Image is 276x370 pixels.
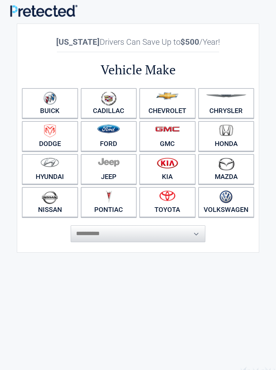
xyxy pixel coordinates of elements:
a: Nissan [22,187,78,217]
img: Main Logo [10,5,77,17]
a: Pontiac [81,187,137,217]
a: Toyota [139,187,196,217]
a: Dodge [22,121,78,151]
h2: Vehicle Make [21,61,255,78]
a: Honda [198,121,254,151]
img: mazda [218,157,235,171]
img: jeep [98,157,119,167]
img: hyundai [40,157,59,167]
a: Jeep [81,154,137,184]
a: Chrysler [198,88,254,118]
img: chrysler [206,95,247,98]
img: gmc [155,126,180,132]
a: Ford [81,121,137,151]
img: ford [97,124,120,133]
img: honda [219,124,233,136]
a: Mazda [198,154,254,184]
b: [US_STATE] [56,37,100,47]
a: Volkswagen [198,187,254,217]
img: chevrolet [156,92,179,100]
a: Kia [139,154,196,184]
a: GMC [139,121,196,151]
img: kia [157,157,178,169]
h2: Drivers Can Save Up to /Year [21,37,255,47]
img: buick [43,91,57,105]
b: $500 [180,37,199,47]
img: volkswagen [219,190,233,203]
a: Hyundai [22,154,78,184]
a: Cadillac [81,88,137,118]
img: nissan [42,190,58,204]
img: cadillac [101,91,116,106]
a: Chevrolet [139,88,196,118]
img: dodge [44,124,56,138]
img: toyota [159,190,175,201]
img: pontiac [105,190,112,203]
a: Buick [22,88,78,118]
